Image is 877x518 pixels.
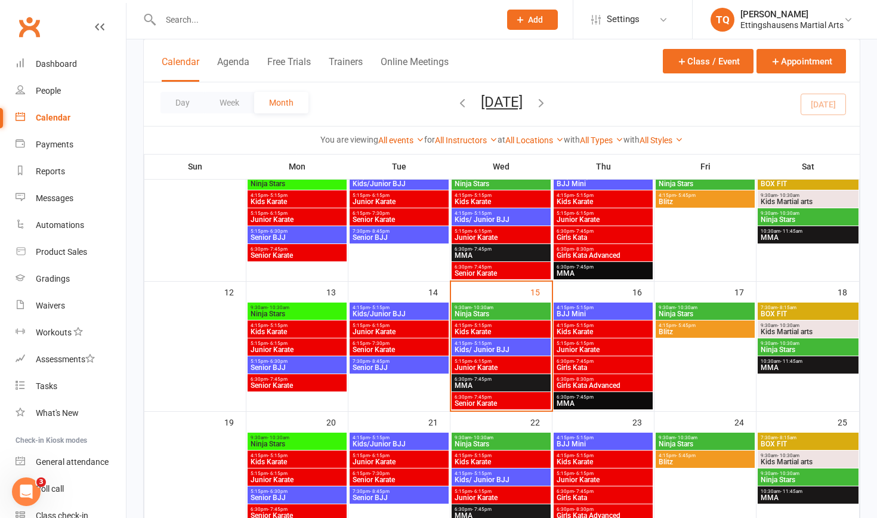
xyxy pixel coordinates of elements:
[36,166,65,176] div: Reports
[760,341,856,346] span: 9:30am
[574,453,594,458] span: - 5:15pm
[36,354,95,364] div: Assessments
[734,282,756,301] div: 17
[16,78,126,104] a: People
[507,10,558,30] button: Add
[352,234,446,241] span: Senior BJJ
[760,359,856,364] span: 10:30am
[472,359,492,364] span: - 6:15pm
[454,400,548,407] span: Senior Karate
[556,458,650,465] span: Kids Karate
[556,364,650,371] span: Girls Kata
[760,346,856,353] span: Ninja Stars
[246,154,348,179] th: Mon
[498,135,505,144] strong: at
[472,229,492,234] span: - 6:15pm
[352,328,446,335] span: Junior Karate
[250,494,344,501] span: Senior BJJ
[36,193,73,203] div: Messages
[16,266,126,292] a: Gradings
[760,193,856,198] span: 9:30am
[640,135,683,145] a: All Styles
[471,435,493,440] span: - 10:30am
[454,328,548,335] span: Kids Karate
[352,359,446,364] span: 7:30pm
[556,359,650,364] span: 6:30pm
[838,282,859,301] div: 18
[607,6,640,33] span: Settings
[352,229,446,234] span: 7:30pm
[268,489,288,494] span: - 6:30pm
[250,246,344,252] span: 6:30pm
[574,359,594,364] span: - 7:45pm
[454,341,548,346] span: 4:15pm
[16,185,126,212] a: Messages
[556,440,650,448] span: BJJ Mini
[268,341,288,346] span: - 6:15pm
[658,198,752,205] span: Blitz
[14,12,44,42] a: Clubworx
[36,484,64,494] div: Roll call
[36,328,72,337] div: Workouts
[16,476,126,502] a: Roll call
[528,15,543,24] span: Add
[556,305,650,310] span: 4:15pm
[454,198,548,205] span: Kids Karate
[552,154,654,179] th: Thu
[454,246,548,252] span: 6:30pm
[370,211,390,216] span: - 7:30pm
[250,234,344,241] span: Senior BJJ
[756,154,860,179] th: Sat
[777,435,796,440] span: - 8:15am
[658,453,752,458] span: 4:15pm
[352,346,446,353] span: Senior Karate
[658,458,752,465] span: Blitz
[454,458,548,465] span: Kids Karate
[760,323,856,328] span: 9:30am
[454,435,548,440] span: 9:30am
[381,56,449,82] button: Online Meetings
[454,440,548,448] span: Ninja Stars
[481,94,523,110] button: [DATE]
[268,377,288,382] span: - 7:45pm
[267,435,289,440] span: - 10:30am
[370,323,390,328] span: - 6:15pm
[556,400,650,407] span: MMA
[472,264,492,270] span: - 7:45pm
[36,477,46,487] span: 3
[378,135,424,145] a: All events
[760,216,856,223] span: Ninja Stars
[370,471,390,476] span: - 7:30pm
[352,216,446,223] span: Senior Karate
[556,453,650,458] span: 4:15pm
[574,305,594,310] span: - 5:15pm
[454,193,548,198] span: 4:15pm
[250,440,344,448] span: Ninja Stars
[740,9,844,20] div: [PERSON_NAME]
[267,305,289,310] span: - 10:30am
[574,211,594,216] span: - 6:15pm
[16,449,126,476] a: General attendance kiosk mode
[352,323,446,328] span: 5:15pm
[574,435,594,440] span: - 5:15pm
[760,471,856,476] span: 9:30am
[777,341,799,346] span: - 10:30am
[777,323,799,328] span: - 10:30am
[838,412,859,431] div: 25
[250,198,344,205] span: Kids Karate
[454,364,548,371] span: Junior Karate
[250,310,344,317] span: Ninja Stars
[760,458,856,465] span: Kids Martial arts
[574,394,594,400] span: - 7:45pm
[675,305,697,310] span: - 10:30am
[16,104,126,131] a: Calendar
[556,252,650,259] span: Girls Kata Advanced
[454,494,548,501] span: Junior Karate
[454,229,548,234] span: 5:15pm
[777,453,799,458] span: - 10:30am
[250,471,344,476] span: 5:15pm
[632,282,654,301] div: 16
[250,458,344,465] span: Kids Karate
[162,56,199,82] button: Calendar
[556,229,650,234] span: 6:30pm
